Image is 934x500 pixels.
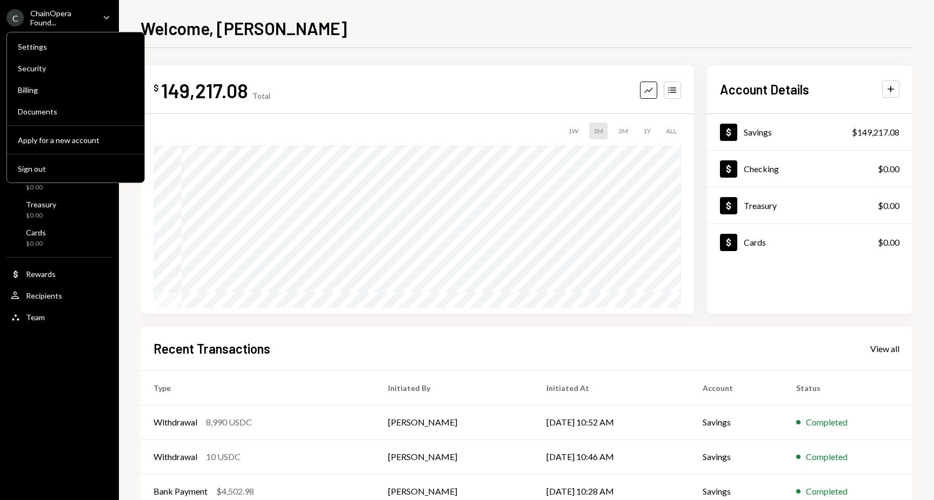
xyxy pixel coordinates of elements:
div: Treasury [744,200,777,211]
div: Cards [744,237,766,247]
div: 8,990 USDC [206,416,252,429]
div: 149,217.08 [161,78,248,103]
div: Withdrawal [154,450,197,463]
a: Savings$149,217.08 [707,114,912,150]
div: $0.00 [26,211,56,220]
td: [DATE] 10:46 AM [533,440,690,474]
a: Treasury$0.00 [707,187,912,224]
h1: Welcome, [PERSON_NAME] [141,17,347,39]
div: $0.00 [878,236,899,249]
div: C [6,9,24,26]
a: Documents [11,102,140,121]
div: ALL [662,123,681,139]
a: Checking$0.00 [707,151,912,187]
div: Savings [744,127,772,137]
th: Type [141,370,375,405]
div: $0.00 [26,183,58,192]
div: Checking [744,164,779,174]
div: ChainOpera Found... [30,9,94,27]
div: Completed [806,450,848,463]
th: Initiated At [533,370,690,405]
div: Total [252,91,270,100]
a: Cards$0.00 [707,224,912,260]
td: [PERSON_NAME] [375,405,534,440]
div: View all [870,343,899,354]
div: 3M [614,123,632,139]
div: Withdrawal [154,416,197,429]
a: Security [11,58,140,78]
div: $0.00 [26,239,46,248]
div: $0.00 [878,163,899,175]
div: Cards [26,228,46,237]
div: 1M [589,123,608,139]
button: Apply for a new account [11,131,140,150]
td: Savings [690,440,783,474]
a: Settings [11,37,140,56]
th: Account [690,370,783,405]
a: Recipients [6,286,112,305]
a: Billing [11,80,140,99]
div: Completed [806,485,848,498]
th: Initiated By [375,370,534,405]
h2: Account Details [720,80,809,98]
div: $4,502.98 [216,485,254,498]
div: Apply for a new account [18,136,134,145]
div: Documents [18,107,134,116]
div: $ [154,83,159,93]
td: Savings [690,405,783,440]
button: Sign out [11,159,140,179]
a: View all [870,342,899,354]
div: Billing [18,85,134,94]
td: [PERSON_NAME] [375,440,534,474]
div: Sign out [18,164,134,173]
div: Treasury [26,200,56,209]
div: Team [26,313,45,322]
div: $0.00 [878,199,899,212]
div: Recipients [26,291,62,300]
a: Cards$0.00 [6,225,112,251]
div: Settings [18,42,134,51]
div: $149,217.08 [852,126,899,139]
div: Bank Payment [154,485,208,498]
div: Security [18,64,134,73]
div: 10 USDC [206,450,241,463]
th: Status [783,370,912,405]
a: Treasury$0.00 [6,197,112,222]
div: 1Y [639,123,655,139]
h2: Recent Transactions [154,340,270,357]
a: Team [6,307,112,327]
div: Rewards [26,269,56,279]
a: Rewards [6,264,112,283]
td: [DATE] 10:52 AM [533,405,690,440]
div: Completed [806,416,848,429]
div: 1W [564,123,583,139]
